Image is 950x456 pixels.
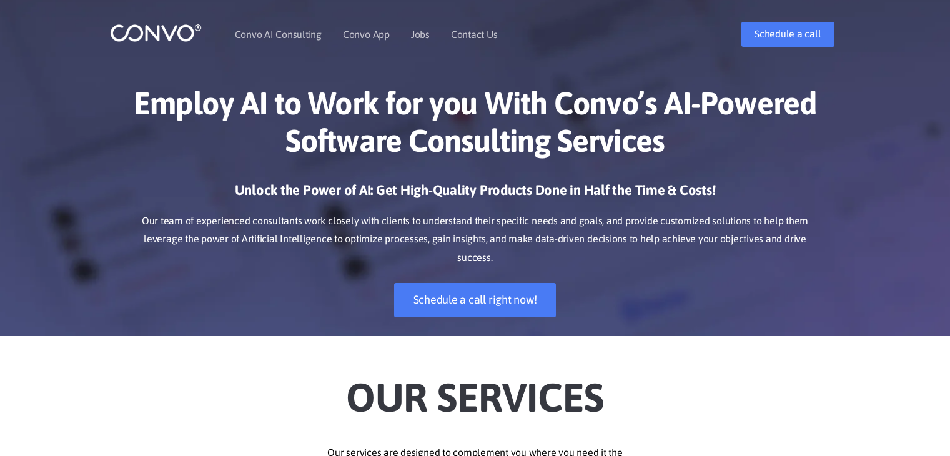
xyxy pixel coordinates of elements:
[394,283,557,317] a: Schedule a call right now!
[110,23,202,42] img: logo_1.png
[451,29,498,39] a: Contact Us
[411,29,430,39] a: Jobs
[343,29,390,39] a: Convo App
[129,84,822,169] h1: Employ AI to Work for you With Convo’s AI-Powered Software Consulting Services
[129,181,822,209] h3: Unlock the Power of AI: Get High-Quality Products Done in Half the Time & Costs!
[235,29,322,39] a: Convo AI Consulting
[129,212,822,268] p: Our team of experienced consultants work closely with clients to understand their specific needs ...
[129,355,822,425] h2: Our Services
[741,22,834,47] a: Schedule a call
